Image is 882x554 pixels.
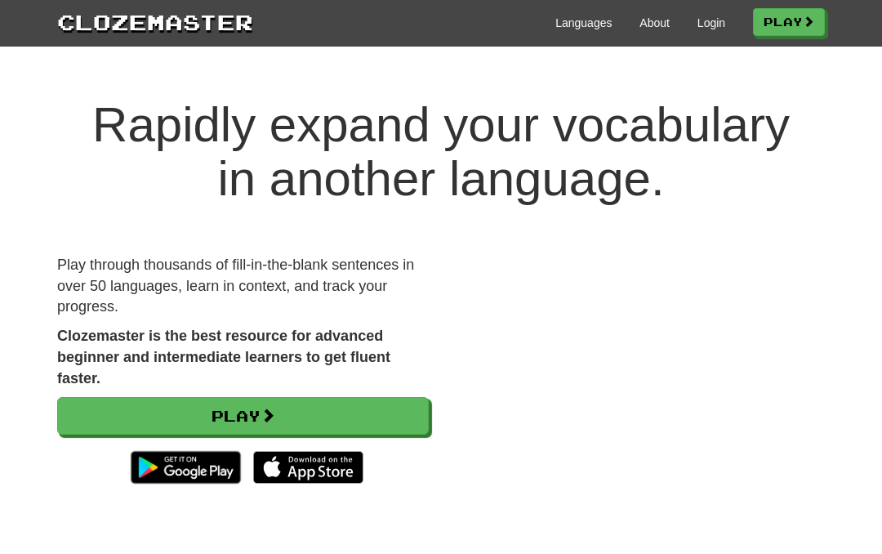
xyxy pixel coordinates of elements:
[57,7,253,37] a: Clozemaster
[57,328,390,386] strong: Clozemaster is the best resource for advanced beginner and intermediate learners to get fluent fa...
[253,451,363,484] img: Download_on_the_App_Store_Badge_US-UK_135x40-25178aeef6eb6b83b96f5f2d004eda3bffbb37122de64afbaef7...
[122,443,249,492] img: Get it on Google Play
[639,15,670,31] a: About
[57,397,429,435] a: Play
[555,15,612,31] a: Languages
[753,8,825,36] a: Play
[697,15,725,31] a: Login
[57,255,429,318] p: Play through thousands of fill-in-the-blank sentences in over 50 languages, learn in context, and...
